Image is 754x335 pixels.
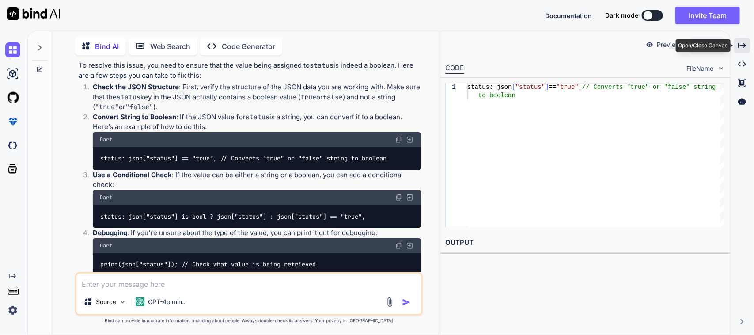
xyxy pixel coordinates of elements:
button: Invite Team [675,7,740,24]
img: chat [5,42,20,57]
img: Bind AI [7,7,60,20]
img: Open in Browser [406,242,414,250]
span: "status" [515,84,545,91]
p: Bind can provide inaccurate information, including about people. Always double-check its answers.... [75,317,423,324]
button: Documentation [545,11,592,20]
span: == [549,84,557,91]
div: 1 [446,83,456,91]
strong: Check the JSON Structure [93,83,179,91]
strong: Debugging [93,228,127,237]
img: Pick Models [119,298,126,306]
span: ] [545,84,549,91]
img: icon [402,298,411,307]
img: copy [395,136,402,143]
img: Open in Browser [406,136,414,144]
code: status [246,113,269,122]
img: Open in Browser [406,194,414,202]
span: "true" [556,84,578,91]
span: Dark mode [605,11,638,20]
img: darkCloudIdeIcon [5,138,20,153]
code: status: json["status"] is bool ? json["status"] : json["status"] == "true", [100,212,366,221]
p: Web Search [150,41,190,52]
span: FileName [687,64,714,73]
span: , [579,84,582,91]
img: settings [5,303,20,318]
img: GPT-4o mini [136,297,144,306]
p: Source [96,297,116,306]
p: Code Generator [222,41,275,52]
img: chevron down [717,65,725,72]
span: to boolean [478,92,515,99]
span: status: json [467,84,512,91]
div: CODE [446,63,464,74]
strong: Convert String to Boolean [93,113,176,121]
p: Bind AI [95,41,119,52]
img: githubLight [5,90,20,105]
p: : If the JSON value for is a string, you can convert it to a boolean. Here’s an example of how to... [93,112,421,132]
p: Preview [657,40,681,49]
code: "false" [125,103,153,111]
strong: Use a Conditional Check [93,171,172,179]
code: status: json["status"] == "true", // Converts "true" or "false" string to boolean [100,154,387,163]
p: : First, verify the structure of the JSON data you are working with. Make sure that the key in th... [93,82,421,112]
code: true [300,93,316,102]
span: Dart [100,194,112,201]
code: print(json["status"]); // Check what value is being retrieved [100,260,317,269]
p: GPT-4o min.. [148,297,186,306]
img: ai-studio [5,66,20,81]
h2: OUTPUT [440,232,730,253]
code: false [323,93,343,102]
code: status [310,61,333,70]
span: // Converts "true" or "false" string [582,84,716,91]
span: Dart [100,136,112,143]
img: copy [395,194,402,201]
div: Open/Close Canvas [676,39,731,52]
span: Documentation [545,12,592,19]
p: : If you're unsure about the type of the value, you can print it out for debugging: [93,228,421,238]
img: copy [395,242,402,249]
img: attachment [385,297,395,307]
span: [ [512,84,515,91]
p: To resolve this issue, you need to ensure that the value being assigned to is indeed a boolean. H... [79,61,421,80]
span: Dart [100,242,112,249]
code: "true" [95,103,119,111]
code: status [117,93,140,102]
img: premium [5,114,20,129]
img: preview [646,41,654,49]
p: : If the value can be either a string or a boolean, you can add a conditional check: [93,170,421,190]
